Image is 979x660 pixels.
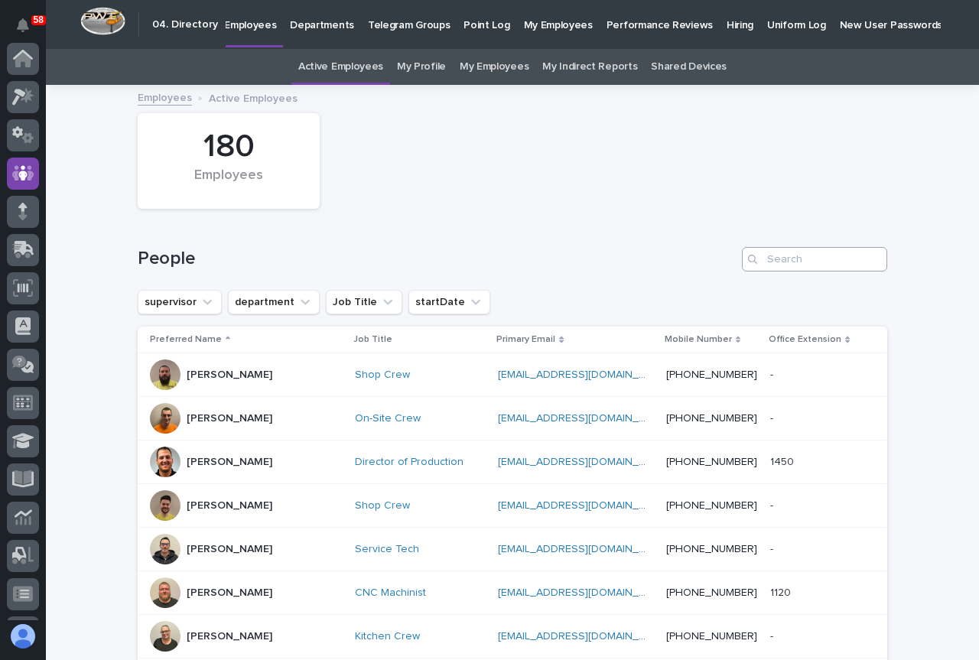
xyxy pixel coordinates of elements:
[7,620,39,652] button: users-avatar
[770,496,776,512] p: -
[651,49,727,85] a: Shared Devices
[498,413,671,424] a: [EMAIL_ADDRESS][DOMAIN_NAME]
[164,167,294,200] div: Employees
[498,369,671,380] a: [EMAIL_ADDRESS][DOMAIN_NAME]
[665,331,732,348] p: Mobile Number
[355,543,419,556] a: Service Tech
[770,453,797,469] p: 1450
[742,247,887,271] input: Search
[187,499,272,512] p: [PERSON_NAME]
[152,18,218,31] h2: 04. Directory
[80,7,125,35] img: Workspace Logo
[19,18,39,43] div: Notifications58
[138,290,222,314] button: supervisor
[187,543,272,556] p: [PERSON_NAME]
[228,290,320,314] button: department
[397,49,446,85] a: My Profile
[187,587,272,600] p: [PERSON_NAME]
[355,412,421,425] a: On-Site Crew
[150,331,222,348] p: Preferred Name
[770,366,776,382] p: -
[770,409,776,425] p: -
[7,9,39,41] button: Notifications
[138,88,192,106] a: Employees
[666,500,757,511] a: [PHONE_NUMBER]
[138,353,887,397] tr: [PERSON_NAME]Shop Crew [EMAIL_ADDRESS][DOMAIN_NAME] [PHONE_NUMBER]--
[138,484,887,528] tr: [PERSON_NAME]Shop Crew [EMAIL_ADDRESS][DOMAIN_NAME] [PHONE_NUMBER]--
[770,584,794,600] p: 1120
[164,128,294,166] div: 180
[353,331,392,348] p: Job Title
[666,544,757,554] a: [PHONE_NUMBER]
[498,500,671,511] a: [EMAIL_ADDRESS][DOMAIN_NAME]
[666,457,757,467] a: [PHONE_NUMBER]
[187,630,272,643] p: [PERSON_NAME]
[138,441,887,484] tr: [PERSON_NAME]Director of Production [EMAIL_ADDRESS][DOMAIN_NAME] [PHONE_NUMBER]14501450
[209,89,298,106] p: Active Employees
[769,331,841,348] p: Office Extension
[187,412,272,425] p: [PERSON_NAME]
[666,413,757,424] a: [PHONE_NUMBER]
[666,587,757,598] a: [PHONE_NUMBER]
[187,369,272,382] p: [PERSON_NAME]
[138,571,887,615] tr: [PERSON_NAME]CNC Machinist [EMAIL_ADDRESS][DOMAIN_NAME] [PHONE_NUMBER]11201120
[138,248,736,270] h1: People
[770,627,776,643] p: -
[770,540,776,556] p: -
[666,631,757,642] a: [PHONE_NUMBER]
[498,457,671,467] a: [EMAIL_ADDRESS][DOMAIN_NAME]
[460,49,529,85] a: My Employees
[187,456,272,469] p: [PERSON_NAME]
[298,49,383,85] a: Active Employees
[355,369,410,382] a: Shop Crew
[326,290,402,314] button: Job Title
[138,528,887,571] tr: [PERSON_NAME]Service Tech [EMAIL_ADDRESS][DOMAIN_NAME] [PHONE_NUMBER]--
[355,587,426,600] a: CNC Machinist
[138,615,887,658] tr: [PERSON_NAME]Kitchen Crew [EMAIL_ADDRESS][DOMAIN_NAME] [PHONE_NUMBER]--
[496,331,555,348] p: Primary Email
[355,630,420,643] a: Kitchen Crew
[666,369,757,380] a: [PHONE_NUMBER]
[355,456,463,469] a: Director of Production
[542,49,637,85] a: My Indirect Reports
[498,631,671,642] a: [EMAIL_ADDRESS][DOMAIN_NAME]
[408,290,490,314] button: startDate
[498,587,671,598] a: [EMAIL_ADDRESS][DOMAIN_NAME]
[34,15,44,25] p: 58
[355,499,410,512] a: Shop Crew
[498,544,671,554] a: [EMAIL_ADDRESS][DOMAIN_NAME]
[138,397,887,441] tr: [PERSON_NAME]On-Site Crew [EMAIL_ADDRESS][DOMAIN_NAME] [PHONE_NUMBER]--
